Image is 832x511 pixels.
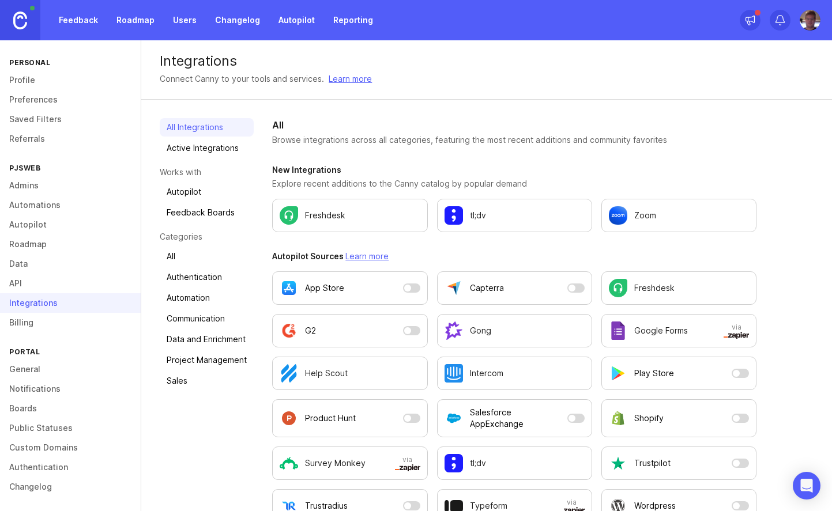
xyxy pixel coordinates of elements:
p: Explore recent additions to the Canny catalog by popular demand [272,178,756,190]
a: Feedback Boards [160,203,254,222]
div: Open Intercom Messenger [793,472,820,499]
a: Active Integrations [160,139,254,157]
p: Capterra [470,282,504,294]
a: Automation [160,289,254,307]
p: Help Scout [305,368,348,379]
a: Autopilot [272,10,322,31]
h2: All [272,118,756,132]
button: Trustpilot is currently disabled as an Autopilot data source. Open a modal to adjust settings. [601,446,756,480]
button: Product Hunt is currently disabled as an Autopilot data source. Open a modal to adjust settings. [272,399,427,437]
a: Users [166,10,204,31]
a: All Integrations [160,118,254,137]
a: Configure Google Forms in a new tab. [601,314,756,347]
p: Google Forms [634,325,688,336]
a: Configure Help Scout settings. [272,357,427,390]
a: Feedback [52,10,105,31]
button: Shopify is currently disabled as an Autopilot data source. Open a modal to adjust settings. [601,399,756,437]
a: Roadmap [110,10,161,31]
a: Authentication [160,268,254,286]
p: tl;dv [470,210,486,221]
a: Configure Survey Monkey in a new tab. [272,446,427,480]
a: Configure Gong settings. [437,314,592,347]
a: Configure Intercom settings. [437,357,592,390]
a: Learn more [345,251,389,261]
div: Integrations [160,54,814,68]
a: Project Management [160,351,254,369]
p: Trustpilot [634,457,671,469]
h3: New Integrations [272,164,756,176]
img: Paul Smith [800,10,820,31]
a: Configure tl;dv settings. [437,199,592,232]
a: Sales [160,372,254,390]
p: G2 [305,325,316,336]
button: G2 is currently disabled as an Autopilot data source. Open a modal to adjust settings. [272,314,427,347]
a: Learn more [329,73,372,85]
p: Shopify [634,412,664,424]
p: Gong [470,325,491,336]
p: tl;dv [470,457,486,469]
h3: Autopilot Sources [272,251,756,262]
p: Intercom [470,368,503,379]
p: Freshdesk [305,210,345,221]
p: Play Store [634,368,674,379]
p: Browse integrations across all categories, featuring the most recent additions and community favo... [272,134,756,146]
a: Data and Enrichment [160,330,254,349]
a: Changelog [208,10,267,31]
a: Configure Freshdesk settings. [272,199,427,232]
p: Categories [160,231,254,243]
button: App Store is currently disabled as an Autopilot data source. Open a modal to adjust settings. [272,271,427,305]
p: Salesforce AppExchange [470,407,563,430]
a: Communication [160,309,254,328]
p: Product Hunt [305,412,356,424]
span: via [395,455,420,471]
img: Canny Home [13,12,27,29]
button: Salesforce AppExchange is currently disabled as an Autopilot data source. Open a modal to adjust ... [437,399,592,437]
p: Survey Monkey [305,457,366,469]
span: via [724,323,749,339]
button: Capterra is currently disabled as an Autopilot data source. Open a modal to adjust settings. [437,271,592,305]
button: Play Store is currently disabled as an Autopilot data source. Open a modal to adjust settings. [601,357,756,390]
p: App Store [305,282,344,294]
a: Configure Freshdesk settings. [601,271,756,305]
a: All [160,247,254,266]
p: Freshdesk [634,282,675,294]
p: Works with [160,166,254,178]
img: svg+xml;base64,PHN2ZyB3aWR0aD0iNTAwIiBoZWlnaHQ9IjEzNiIgZmlsbD0ibm9uZSIgeG1sbnM9Imh0dHA6Ly93d3cudz... [395,464,420,471]
img: svg+xml;base64,PHN2ZyB3aWR0aD0iNTAwIiBoZWlnaHQ9IjEzNiIgZmlsbD0ibm9uZSIgeG1sbnM9Imh0dHA6Ly93d3cudz... [724,332,749,339]
a: Configure tl;dv settings. [437,446,592,480]
p: Zoom [634,210,656,221]
a: Reporting [326,10,380,31]
a: Autopilot [160,183,254,201]
a: Configure Zoom settings. [601,199,756,232]
div: Connect Canny to your tools and services. [160,73,324,85]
